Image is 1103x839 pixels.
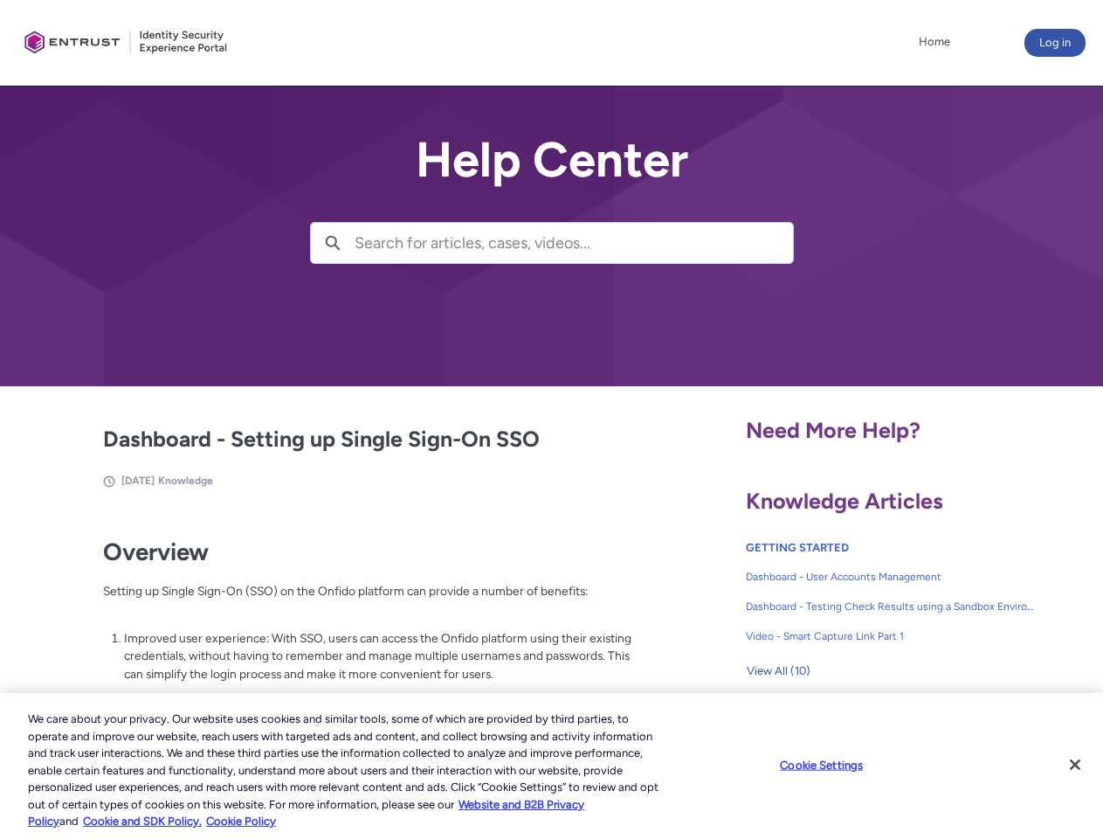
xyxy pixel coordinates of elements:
[746,417,920,443] span: Need More Help?
[83,815,202,828] a: Cookie and SDK Policy.
[746,569,1036,585] span: Dashboard - User Accounts Management
[355,223,793,263] input: Search for articles, cases, videos...
[121,475,155,487] span: [DATE]
[746,541,849,554] a: GETTING STARTED
[103,582,632,618] p: Setting up Single Sign-On (SSO) on the Onfido platform can provide a number of benefits:
[158,473,213,489] li: Knowledge
[746,488,943,514] span: Knowledge Articles
[914,29,955,55] a: Home
[206,815,276,828] a: Cookie Policy
[747,658,810,684] span: View All (10)
[1024,29,1086,57] button: Log in
[310,133,794,187] h2: Help Center
[1056,745,1094,784] button: Close
[746,599,1036,614] span: Dashboard - Testing Check Results using a Sandbox Environment
[746,628,1036,644] span: Video - Smart Capture Link Part 1
[28,711,662,830] div: We care about your privacy. Our website uses cookies and similar tools, some of which are provide...
[746,621,1036,651] a: Video - Smart Capture Link Part 1
[103,537,209,566] strong: Overview
[311,223,355,263] button: Search
[746,592,1036,621] a: Dashboard - Testing Check Results using a Sandbox Environment
[746,657,811,685] button: View All (10)
[767,747,876,782] button: Cookie Settings
[124,629,632,683] p: Improved user experience: With SSO, users can access the Onfido platform using their existing cre...
[103,423,632,456] h2: Dashboard - Setting up Single Sign-On SSO
[746,562,1036,592] a: Dashboard - User Accounts Management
